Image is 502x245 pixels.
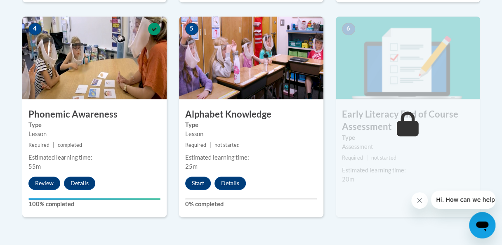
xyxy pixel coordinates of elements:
[28,200,160,209] label: 100% completed
[179,108,323,121] h3: Alphabet Knowledge
[185,163,198,170] span: 25m
[185,120,317,130] label: Type
[185,177,211,190] button: Start
[28,130,160,139] div: Lesson
[185,142,206,148] span: Required
[336,16,480,99] img: Course Image
[28,23,42,35] span: 4
[366,155,368,161] span: |
[64,177,95,190] button: Details
[469,212,495,238] iframe: Button to launch messaging window
[342,166,474,175] div: Estimated learning time:
[342,176,354,183] span: 20m
[411,192,428,209] iframe: Close message
[28,198,160,200] div: Your progress
[185,23,198,35] span: 5
[5,6,67,12] span: Hi. How can we help?
[214,142,240,148] span: not started
[58,142,82,148] span: completed
[342,23,355,35] span: 6
[53,142,54,148] span: |
[22,16,167,99] img: Course Image
[342,133,474,142] label: Type
[371,155,396,161] span: not started
[336,108,480,134] h3: Early Literacy End of Course Assessment
[185,200,317,209] label: 0% completed
[22,108,167,121] h3: Phonemic Awareness
[28,120,160,130] label: Type
[342,155,363,161] span: Required
[185,130,317,139] div: Lesson
[214,177,246,190] button: Details
[179,16,323,99] img: Course Image
[431,191,495,209] iframe: Message from company
[210,142,211,148] span: |
[342,142,474,151] div: Assessment
[185,153,317,162] div: Estimated learning time:
[28,163,41,170] span: 55m
[28,177,60,190] button: Review
[28,153,160,162] div: Estimated learning time:
[28,142,49,148] span: Required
